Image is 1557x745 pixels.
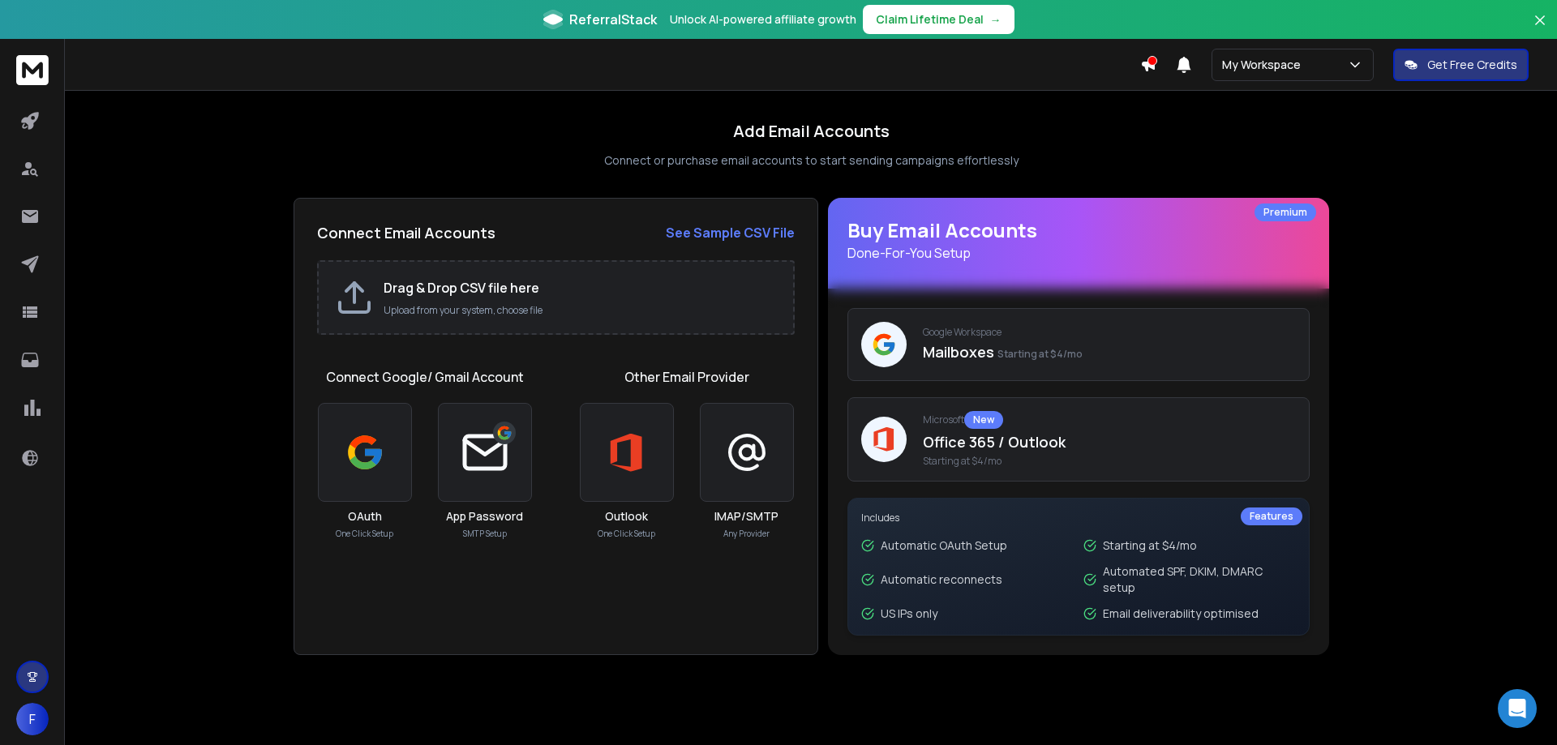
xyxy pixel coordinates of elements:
h1: Connect Google/ Gmail Account [326,367,524,387]
p: Automated SPF, DKIM, DMARC setup [1103,563,1296,596]
button: Close banner [1529,10,1551,49]
span: Starting at $4/mo [923,455,1296,468]
p: My Workspace [1222,57,1307,73]
h1: Other Email Provider [624,367,749,387]
p: Unlock AI-powered affiliate growth [670,11,856,28]
p: Automatic OAuth Setup [881,537,1007,554]
p: Upload from your system, choose file [384,304,777,317]
p: Any Provider [723,528,770,540]
button: F [16,703,49,735]
span: ReferralStack [569,10,657,29]
h2: Connect Email Accounts [317,221,495,244]
h3: Outlook [605,508,648,524]
button: Get Free Credits [1393,49,1529,81]
p: One Click Setup [598,528,655,540]
p: Done-For-You Setup [847,243,1310,263]
strong: See Sample CSV File [666,224,795,242]
div: Open Intercom Messenger [1498,689,1537,728]
p: Starting at $4/mo [1103,537,1197,554]
p: Mailboxes [923,340,1296,363]
p: Get Free Credits [1427,57,1517,73]
h3: OAuth [348,508,382,524]
p: Office 365 / Outlook [923,430,1296,453]
h1: Buy Email Accounts [847,217,1310,263]
div: Premium [1255,203,1316,221]
span: → [990,11,1002,28]
p: Automatic reconnects [881,572,1002,588]
h3: IMAP/SMTP [714,508,778,524]
a: See Sample CSV File [666,223,795,242]
p: Microsoft [923,411,1296,429]
p: Connect or purchase email accounts to start sending campaigns effortlessly [604,152,1019,169]
p: Google Workspace [923,326,1296,339]
h1: Add Email Accounts [733,120,890,143]
h3: App Password [446,508,523,524]
p: Includes [861,512,1296,524]
p: US IPs only [881,606,937,622]
p: One Click Setup [336,528,393,540]
div: New [964,411,1003,429]
h2: Drag & Drop CSV file here [384,278,777,298]
p: SMTP Setup [463,528,507,540]
button: Claim Lifetime Deal→ [863,5,1014,34]
p: Email deliverability optimised [1103,606,1259,622]
div: Features [1241,507,1302,525]
span: Starting at $4/mo [997,347,1083,361]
